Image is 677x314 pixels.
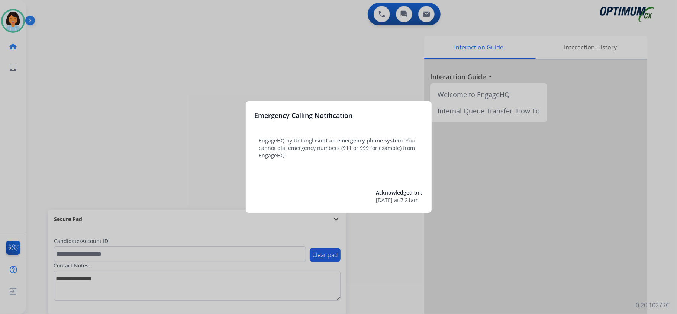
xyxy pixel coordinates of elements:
p: 0.20.1027RC [636,301,670,310]
h3: Emergency Calling Notification [255,110,353,121]
span: [DATE] [376,196,393,204]
p: EngageHQ by Untangl is . You cannot dial emergency numbers (911 or 999 for example) from EngageHQ. [259,137,418,159]
span: 7:21am [401,196,419,204]
span: not an emergency phone system [319,137,403,144]
span: Acknowledged on: [376,189,423,196]
div: at [376,196,423,204]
